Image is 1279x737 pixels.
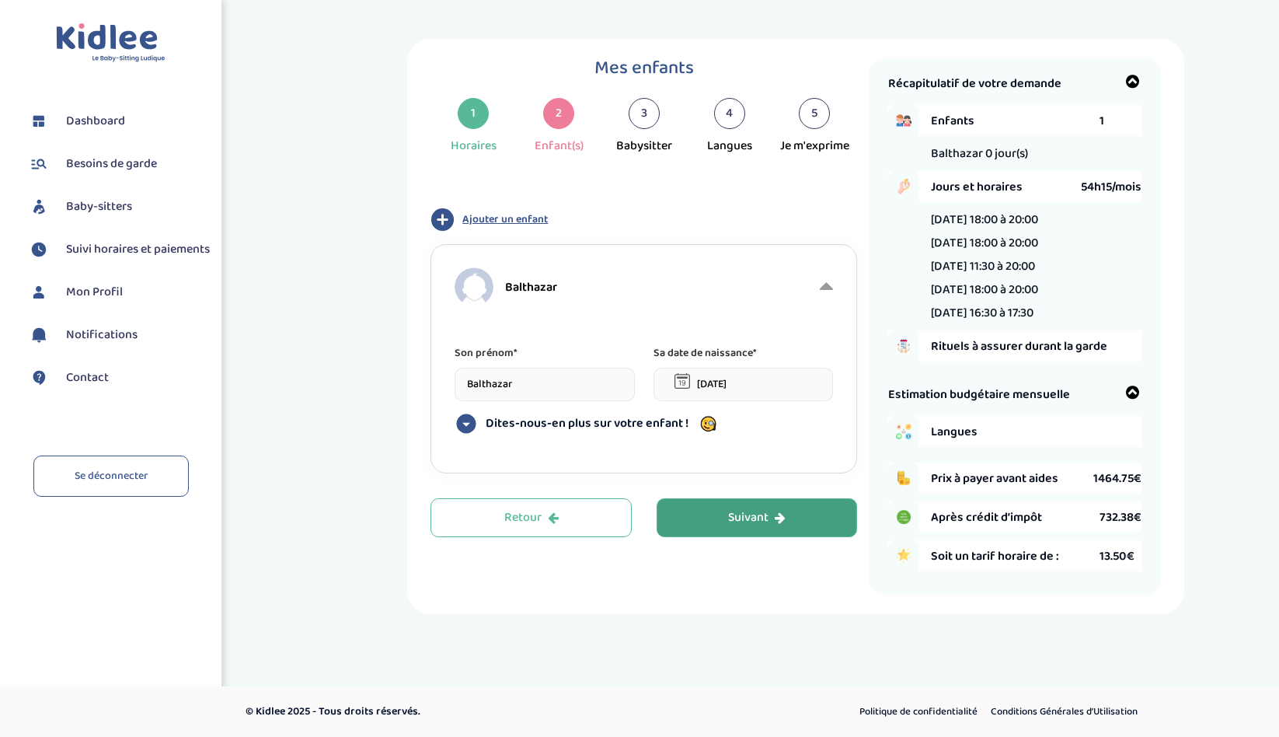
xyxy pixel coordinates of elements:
span: Balthazar [505,278,557,297]
span: 13.50€ [1100,547,1134,566]
img: dashboard.svg [27,110,51,133]
img: activities.png [888,416,919,447]
span: Besoins de garde [66,155,157,173]
img: child.png [455,267,493,306]
span: Dites-nous-en plus sur votre enfant ! [486,416,688,431]
a: Besoins de garde [27,152,210,176]
div: Suivant [728,509,786,527]
div: 1 [458,98,489,129]
img: credit_impot.PNG [888,501,919,533]
span: Langues [931,422,1100,442]
span: Prix à payer avant aides [931,469,1093,488]
a: Notifications [27,323,210,347]
span: Baby-sitters [66,197,132,216]
a: Suivi horaires et paiements [27,238,210,261]
div: 5 [799,98,830,129]
span: Rituels à assurer durant la garde [931,337,1141,356]
div: 2 [543,98,574,129]
p: Sa date de naissance* [653,344,834,362]
input: Sélectionnez une date [653,368,834,401]
span: Soit un tarif horaire de : [931,547,1100,566]
a: Conditions Générales d’Utilisation [985,702,1143,722]
button: Suivant [657,498,858,537]
span: Notifications [66,326,138,344]
span: Balthazar 0 jour(s) [931,144,1028,163]
img: logo.svg [56,23,166,63]
a: Dashboard [27,110,210,133]
span: Suivi horaires et paiements [66,240,210,259]
p: © Kidlee 2025 - Tous droits réservés. [246,704,706,720]
div: Je m'exprime [780,137,849,155]
span: 732.38€ [1100,508,1141,527]
span: Jours et horaires [931,177,1081,197]
div: Horaires [451,137,497,155]
img: notification.svg [27,323,51,347]
a: Mon Profil [27,281,210,304]
span: Estimation budgétaire mensuelle [888,385,1070,404]
img: boy_girl.png [888,105,919,136]
button: Ajouter un enfant [430,208,857,232]
span: Enfants [931,111,1100,131]
span: Après crédit d’impôt [931,508,1100,527]
div: Enfant(s) [535,137,584,155]
span: Récapitulatif de votre demande [888,74,1061,93]
span: 1464.75€ [1093,469,1141,488]
img: hand_to_do_list.png [888,330,919,362]
a: Contact [27,366,210,389]
li: [DATE] 16:30 à 17:30 [931,303,1038,323]
span: Dashboard [66,112,125,131]
a: Politique de confidentialité [854,702,983,722]
li: [DATE] 11:30 à 20:00 [931,257,1038,276]
img: profil.svg [27,281,51,304]
span: 1 [1100,111,1104,131]
div: Langues [707,137,752,155]
li: [DATE] 18:00 à 20:00 [931,280,1038,299]
i: Afficher moins [820,275,833,299]
li: [DATE] 18:00 à 20:00 [931,233,1038,253]
img: babysitters.svg [27,195,51,218]
img: coins.png [888,463,919,494]
div: Retour [504,509,559,527]
button: Retour [430,498,632,537]
img: hand_clock.png [888,171,919,202]
span: Contact [66,368,109,387]
a: Se déconnecter [33,456,189,497]
li: [DATE] 18:00 à 20:00 [931,210,1038,229]
p: Son prénom* [455,344,635,362]
img: star.png [888,540,919,571]
span: Ajouter un enfant [462,211,548,228]
img: besoin.svg [27,152,51,176]
span: Mon Profil [66,283,123,302]
span: 54h15/mois [1081,177,1141,197]
a: Baby-sitters [27,195,210,218]
div: Babysitter [616,137,672,155]
img: emoji_with_glasses.png [696,414,721,434]
img: suivihoraire.svg [27,238,51,261]
img: contact.svg [27,366,51,389]
input: Prénom de votre enfant [455,368,635,401]
div: 3 [629,98,660,129]
h1: Mes enfants [430,58,857,79]
div: 4 [714,98,745,129]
